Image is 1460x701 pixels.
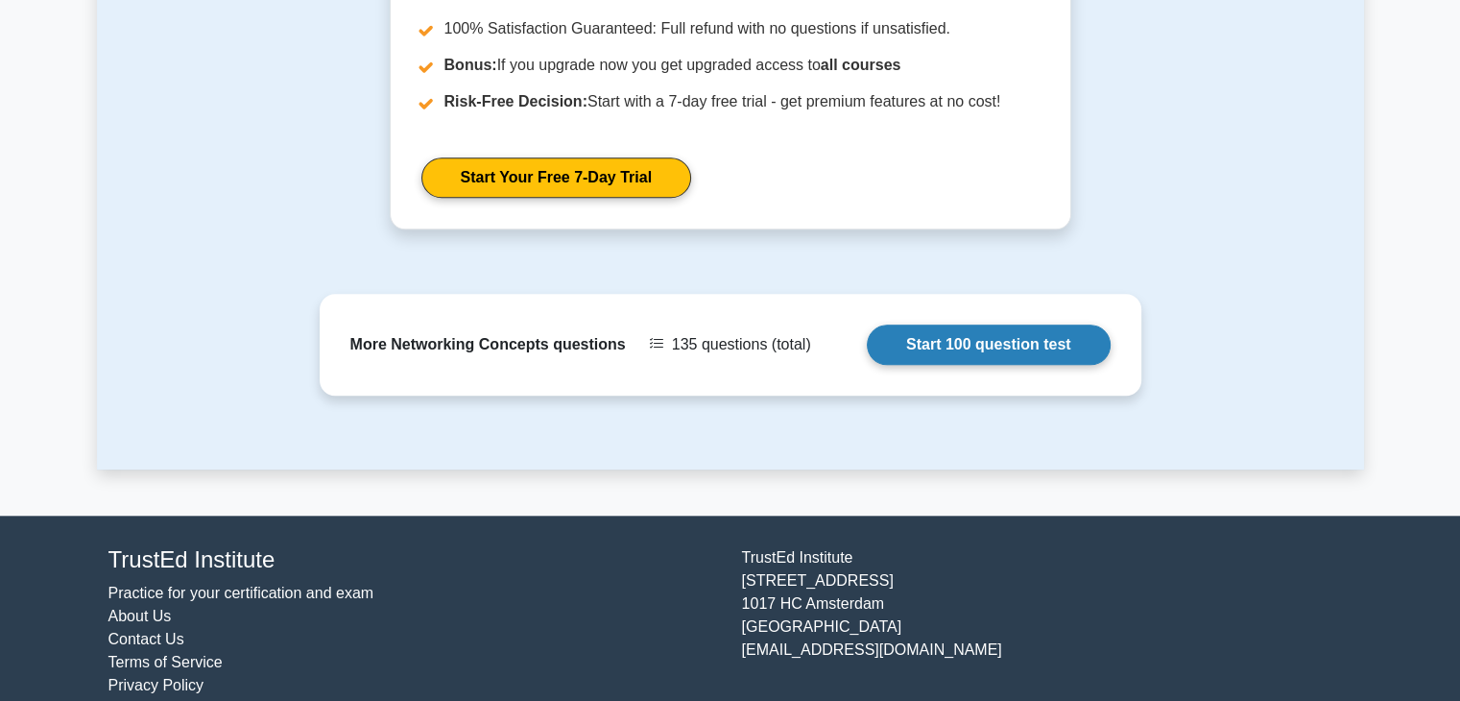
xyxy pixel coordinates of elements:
[867,325,1111,365] a: Start 100 question test
[108,677,204,693] a: Privacy Policy
[108,585,374,601] a: Practice for your certification and exam
[108,608,172,624] a: About Us
[108,546,719,574] h4: TrustEd Institute
[108,654,223,670] a: Terms of Service
[108,631,184,647] a: Contact Us
[421,157,691,198] a: Start Your Free 7-Day Trial
[730,546,1364,697] div: TrustEd Institute [STREET_ADDRESS] 1017 HC Amsterdam [GEOGRAPHIC_DATA] [EMAIL_ADDRESS][DOMAIN_NAME]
